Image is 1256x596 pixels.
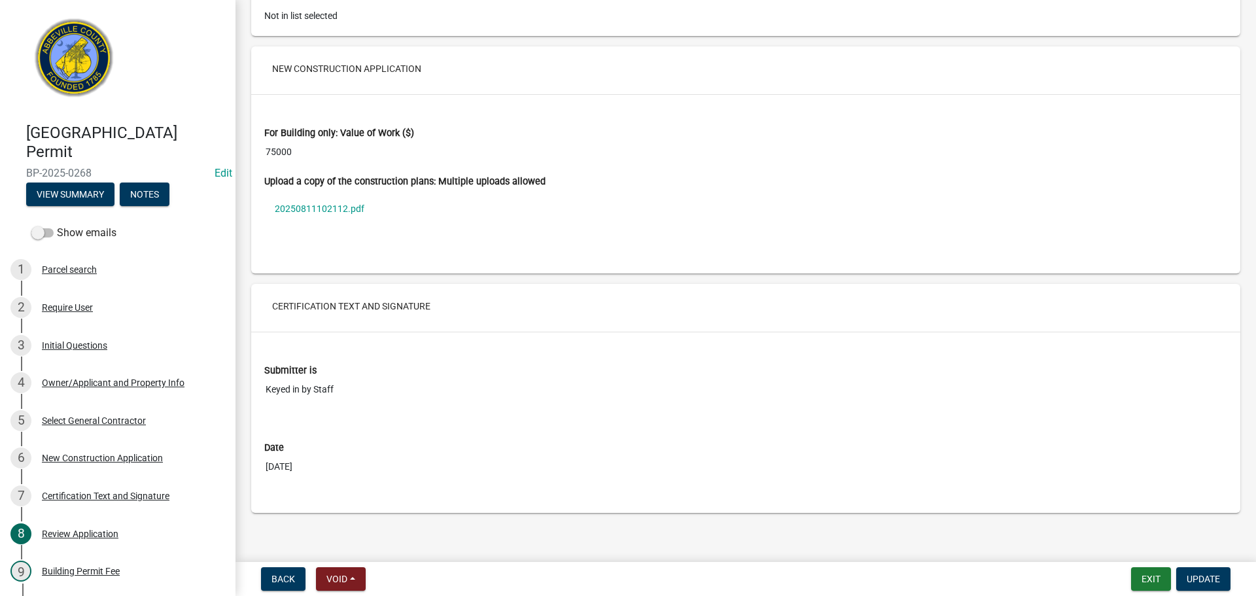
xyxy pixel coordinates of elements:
[42,529,118,538] div: Review Application
[26,124,225,162] h4: [GEOGRAPHIC_DATA] Permit
[261,567,305,591] button: Back
[264,9,1227,23] div: Not in list selected
[10,485,31,506] div: 7
[10,372,31,393] div: 4
[42,567,120,576] div: Building Permit Fee
[264,177,546,186] label: Upload a copy of the construction plans: Multiple uploads allowed
[1176,567,1230,591] button: Update
[10,561,31,582] div: 9
[120,183,169,206] button: Notes
[42,303,93,312] div: Require User
[264,366,317,376] label: Submitter is
[262,294,441,318] button: Certification Text and Signature
[42,341,107,350] div: Initial Questions
[326,574,347,584] span: Void
[120,190,169,200] wm-modal-confirm: Notes
[26,167,209,179] span: BP-2025-0268
[10,410,31,431] div: 5
[10,523,31,544] div: 8
[10,259,31,280] div: 1
[26,14,122,110] img: Abbeville County, South Carolina
[215,167,232,179] wm-modal-confirm: Edit Application Number
[10,335,31,356] div: 3
[271,574,295,584] span: Back
[264,444,284,453] label: Date
[42,491,169,500] div: Certification Text and Signature
[10,297,31,318] div: 2
[1187,574,1220,584] span: Update
[264,129,414,138] label: For Building only: Value of Work ($)
[31,225,116,241] label: Show emails
[316,567,366,591] button: Void
[10,447,31,468] div: 6
[264,194,1227,224] a: 20250811102112.pdf
[42,416,146,425] div: Select General Contractor
[42,378,184,387] div: Owner/Applicant and Property Info
[262,57,432,80] button: New Construction Application
[42,453,163,463] div: New Construction Application
[215,167,232,179] a: Edit
[42,265,97,274] div: Parcel search
[26,183,114,206] button: View Summary
[26,190,114,200] wm-modal-confirm: Summary
[1131,567,1171,591] button: Exit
